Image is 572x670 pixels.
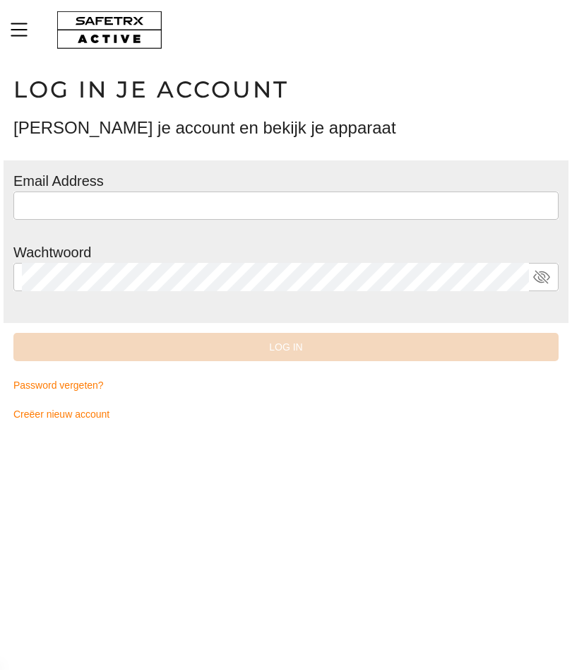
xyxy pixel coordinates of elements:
[13,333,559,361] button: Log in
[7,15,42,45] button: Menu
[13,76,559,105] h1: Log in je account
[13,406,109,423] span: Creëer nieuw account
[13,173,104,189] label: Email Address
[13,400,559,428] a: Creëer nieuw account
[13,245,91,260] label: Wachtwoord
[13,377,104,394] span: Password vergeten?
[13,371,559,399] a: Password vergeten?
[25,339,547,355] span: Log in
[13,116,559,140] h3: [PERSON_NAME] je account en bekijk je apparaat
